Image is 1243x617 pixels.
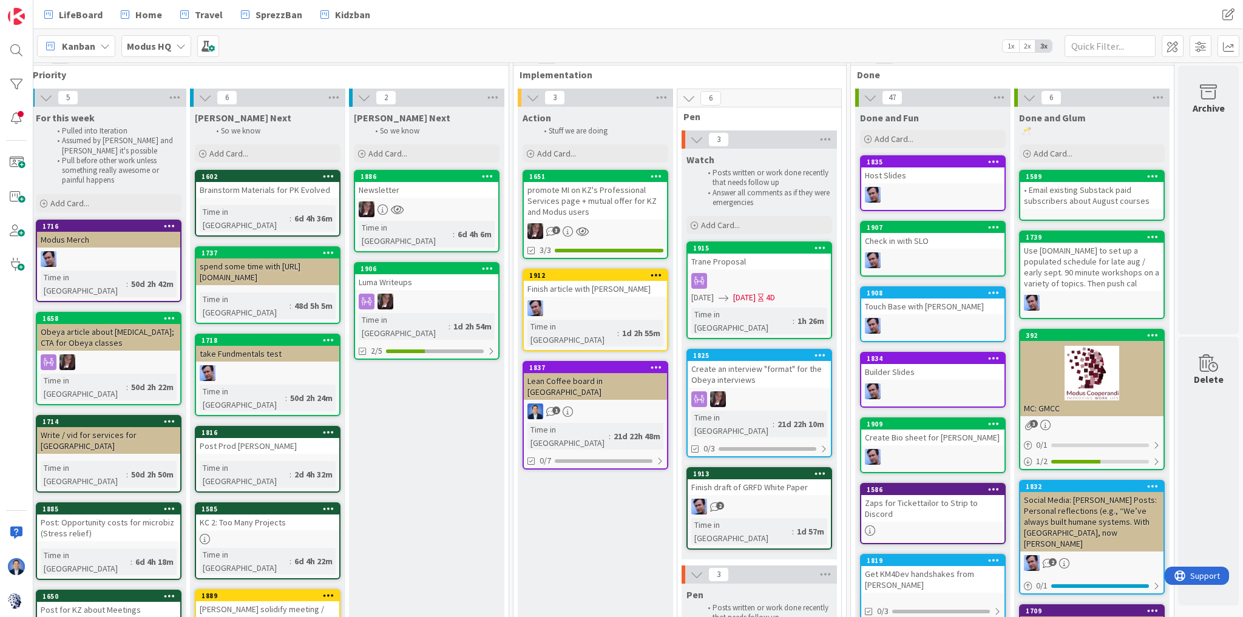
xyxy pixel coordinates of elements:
div: 1906Luma Writeups [355,263,498,290]
div: 1834Builder Slides [861,353,1004,380]
span: : [126,380,128,394]
div: 1832 [1020,481,1163,492]
span: 1 [552,406,560,414]
span: : [792,525,794,538]
div: 1886Newsletter [355,171,498,198]
div: Get KM4Dev handshakes from [PERSON_NAME] [861,566,1004,593]
span: : [290,299,291,312]
div: Archive [1193,101,1225,115]
a: Travel [173,4,230,25]
span: Add Card... [537,148,576,159]
div: 392 [1026,331,1163,340]
span: Home [135,7,162,22]
span: Done [857,69,1159,81]
div: 1602 [202,172,339,181]
a: 1906Luma WriteupsTDTime in [GEOGRAPHIC_DATA]:1d 2h 54m2/5 [354,262,500,360]
div: 1585KC 2: Too Many Projects [196,504,339,530]
span: : [126,468,128,481]
div: Time in [GEOGRAPHIC_DATA] [359,221,453,248]
div: 392MC: GMCC [1020,330,1163,416]
div: Create Bio sheet for [PERSON_NAME] [861,430,1004,445]
span: [DATE] [691,291,714,304]
div: Social Media: [PERSON_NAME] Posts: Personal reflections (e.g., “We’ve always built humane systems... [1020,492,1163,551]
div: Time in [GEOGRAPHIC_DATA] [200,548,290,575]
div: 1816Post Prod [PERSON_NAME] [196,427,339,454]
div: Time in [GEOGRAPHIC_DATA] [41,271,126,297]
div: 1/2 [1020,454,1163,469]
div: Modus Merch [37,232,180,248]
span: 0/7 [540,454,551,467]
div: 1658 [37,313,180,324]
div: 1908 [867,289,1004,297]
div: 1d 57m [794,525,827,538]
div: 50d 2h 50m [128,468,177,481]
span: : [793,314,794,328]
span: : [290,468,291,481]
div: 1716 [37,221,180,232]
div: 1819 [861,555,1004,566]
div: 1889 [196,590,339,601]
div: 1906 [361,265,498,273]
div: 1909 [861,419,1004,430]
span: Implementation [520,69,831,81]
div: 1819Get KM4Dev handshakes from [PERSON_NAME] [861,555,1004,593]
div: 6d 4h 36m [291,212,336,225]
div: • Email existing Substack paid subscribers about August courses [1020,182,1163,209]
img: TD [710,391,726,407]
div: 1739Use [DOMAIN_NAME] to set up a populated schedule for late aug / early sept. 90 minute worksho... [1020,232,1163,291]
span: : [126,277,128,291]
div: JB [1020,295,1163,311]
div: Host Slides [861,167,1004,183]
img: JB [41,251,56,267]
a: 1737spend some time with [URL][DOMAIN_NAME]Time in [GEOGRAPHIC_DATA]:48d 5h 5m [195,246,340,324]
span: 1x [1003,40,1019,52]
img: avatar [8,592,25,609]
div: 1835Host Slides [861,157,1004,183]
div: KC 2: Too Many Projects [196,514,339,530]
span: 3 [1030,420,1038,428]
a: 1651promote MI on KZ's Professional Services page + mutual offer for KZ and Modus usersTD3/3 [523,170,668,259]
span: : [773,417,774,431]
div: 1834 [861,353,1004,364]
div: Time in [GEOGRAPHIC_DATA] [200,292,290,319]
div: 0/1 [1020,578,1163,593]
span: : [290,212,291,225]
a: 1908Touch Base with [PERSON_NAME]JB [860,286,1006,342]
div: 1589 [1026,172,1163,181]
div: 1718take Fundmentals test [196,335,339,362]
span: Pen [683,110,826,123]
div: 1913 [693,470,831,478]
a: 1716Modus MerchJBTime in [GEOGRAPHIC_DATA]:50d 2h 42m [36,220,181,302]
img: TD [378,294,393,309]
div: JB [524,300,667,316]
div: JB [196,365,339,381]
div: Newsletter [355,182,498,198]
div: Post: Opportunity costs for microbiz (Stress relief) [37,514,180,541]
div: Time in [GEOGRAPHIC_DATA] [359,313,449,340]
div: Write / vid for services for [GEOGRAPHIC_DATA] [37,427,180,454]
div: Time in [GEOGRAPHIC_DATA] [527,423,609,450]
div: Brainstorm Materials for PK Evolved [196,182,339,198]
span: : [130,555,132,568]
span: Add Card... [875,133,913,144]
span: 2x [1019,40,1035,52]
div: Trane Proposal [688,254,831,269]
span: Priority [33,69,493,81]
div: 1825 [688,350,831,361]
div: 1816 [196,427,339,438]
span: 5 [58,90,78,105]
img: JB [865,252,881,268]
div: 1716 [42,222,180,231]
a: Kidzban [313,4,378,25]
div: 1819 [867,556,1004,565]
img: JB [1024,555,1040,571]
div: 1907Check in with SLO [861,222,1004,249]
div: 1586 [861,484,1004,495]
span: SprezzBan [256,7,302,22]
div: 1709 [1020,605,1163,616]
div: 1825 [693,351,831,360]
div: 21d 22h 10m [774,417,827,431]
img: JB [865,383,881,399]
div: 2d 4h 32m [291,468,336,481]
div: promote MI on KZ's Professional Services page + mutual offer for KZ and Modus users [524,182,667,220]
